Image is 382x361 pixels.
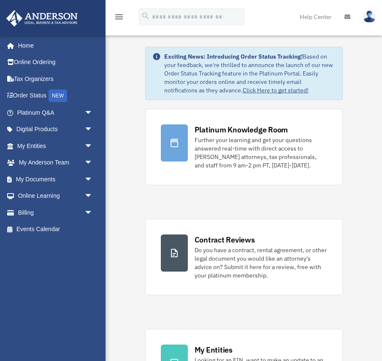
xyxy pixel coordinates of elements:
a: My Entitiesarrow_drop_down [6,137,106,154]
a: Tax Organizers [6,70,106,87]
span: arrow_drop_down [84,204,101,221]
a: Platinum Knowledge Room Further your learning and get your questions answered real-time with dire... [145,109,343,185]
img: User Pic [363,11,376,23]
div: Platinum Knowledge Room [195,124,288,135]
strong: Exciting News: Introducing Order Status Tracking! [164,53,303,60]
div: Based on your feedback, we're thrilled to announce the launch of our new Order Status Tracking fe... [164,52,336,94]
div: Contract Reviews [195,234,255,245]
span: arrow_drop_down [84,188,101,205]
span: arrow_drop_down [84,171,101,188]
a: menu [114,15,124,22]
div: My Entities [195,345,233,355]
img: Anderson Advisors Platinum Portal [4,10,80,27]
a: Home [6,37,101,54]
div: Do you have a contract, rental agreement, or other legal document you would like an attorney's ad... [195,246,327,280]
a: Contract Reviews Do you have a contract, rental agreement, or other legal document you would like... [145,219,343,295]
a: Order StatusNEW [6,87,106,105]
span: arrow_drop_down [84,104,101,121]
a: My Anderson Teamarrow_drop_down [6,154,106,171]
a: Events Calendar [6,221,106,238]
div: Further your learning and get your questions answered real-time with direct access to [PERSON_NAM... [195,136,327,170]
span: arrow_drop_down [84,154,101,172]
a: Online Learningarrow_drop_down [6,188,106,205]
a: Online Ordering [6,54,106,71]
i: menu [114,12,124,22]
span: arrow_drop_down [84,121,101,138]
span: arrow_drop_down [84,137,101,155]
a: Platinum Q&Aarrow_drop_down [6,104,106,121]
a: My Documentsarrow_drop_down [6,171,106,188]
div: NEW [49,89,67,102]
i: search [141,11,150,21]
a: Digital Productsarrow_drop_down [6,121,106,138]
a: Click Here to get started! [243,86,309,94]
a: Billingarrow_drop_down [6,204,106,221]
